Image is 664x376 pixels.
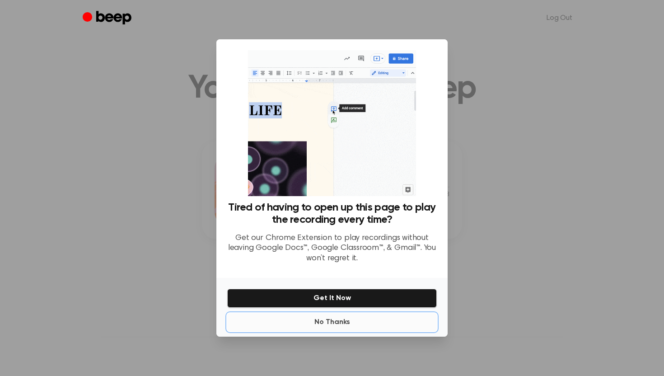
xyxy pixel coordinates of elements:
button: No Thanks [227,313,437,331]
button: Get It Now [227,289,437,308]
h3: Tired of having to open up this page to play the recording every time? [227,202,437,226]
img: Beep extension in action [248,50,416,196]
a: Log Out [538,7,581,29]
p: Get our Chrome Extension to play recordings without leaving Google Docs™, Google Classroom™, & Gm... [227,233,437,264]
a: Beep [83,9,134,27]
